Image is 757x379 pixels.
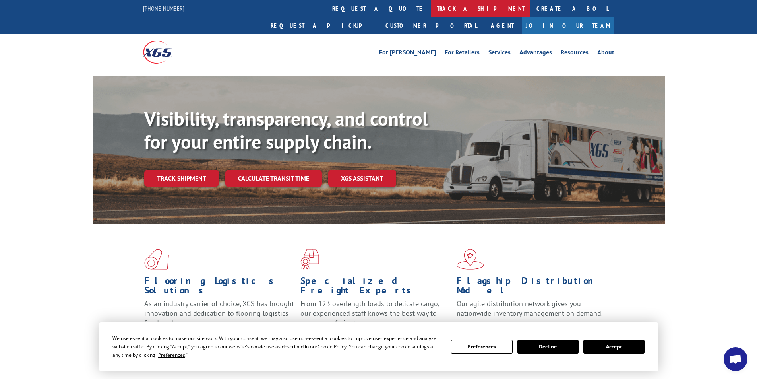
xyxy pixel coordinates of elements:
[143,4,184,12] a: [PHONE_NUMBER]
[457,249,484,270] img: xgs-icon-flagship-distribution-model-red
[300,299,451,334] p: From 123 overlength loads to delicate cargo, our experienced staff knows the best way to move you...
[488,49,511,58] a: Services
[328,170,396,187] a: XGS ASSISTANT
[597,49,614,58] a: About
[379,17,483,34] a: Customer Portal
[225,170,322,187] a: Calculate transit time
[561,49,589,58] a: Resources
[144,299,294,327] span: As an industry carrier of choice, XGS has brought innovation and dedication to flooring logistics...
[144,249,169,270] img: xgs-icon-total-supply-chain-intelligence-red
[144,106,428,154] b: Visibility, transparency, and control for your entire supply chain.
[300,249,319,270] img: xgs-icon-focused-on-flooring-red
[457,276,607,299] h1: Flagship Distribution Model
[144,170,219,187] a: Track shipment
[583,340,645,354] button: Accept
[724,347,747,371] div: Open chat
[522,17,614,34] a: Join Our Team
[99,322,658,371] div: Cookie Consent Prompt
[300,276,451,299] h1: Specialized Freight Experts
[158,352,185,358] span: Preferences
[318,343,347,350] span: Cookie Policy
[144,276,294,299] h1: Flooring Logistics Solutions
[265,17,379,34] a: Request a pickup
[483,17,522,34] a: Agent
[445,49,480,58] a: For Retailers
[517,340,579,354] button: Decline
[112,334,441,359] div: We use essential cookies to make our site work. With your consent, we may also use non-essential ...
[451,340,512,354] button: Preferences
[379,49,436,58] a: For [PERSON_NAME]
[519,49,552,58] a: Advantages
[457,299,603,318] span: Our agile distribution network gives you nationwide inventory management on demand.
